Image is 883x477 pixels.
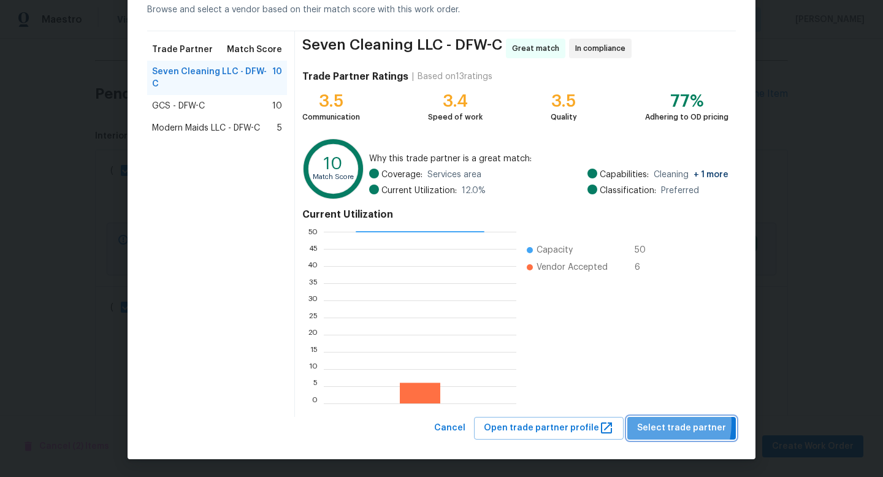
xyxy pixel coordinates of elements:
span: GCS - DFW-C [152,100,205,112]
div: Speed of work [428,111,483,123]
span: Classification: [600,185,656,197]
span: 5 [277,122,282,134]
div: 3.4 [428,95,483,107]
div: Based on 13 ratings [418,71,492,83]
text: 50 [308,228,318,235]
button: Select trade partner [627,417,736,440]
h4: Trade Partner Ratings [302,71,408,83]
div: 3.5 [302,95,360,107]
span: Coverage: [381,169,422,181]
span: 10 [272,66,282,90]
button: Cancel [429,417,470,440]
text: 10 [324,155,343,172]
button: Open trade partner profile [474,417,624,440]
div: Communication [302,111,360,123]
span: 6 [635,261,654,273]
div: 3.5 [551,95,577,107]
text: 20 [308,331,318,338]
text: 35 [309,280,318,287]
span: Great match [512,42,564,55]
span: Trade Partner [152,44,213,56]
span: 12.0 % [462,185,486,197]
text: 40 [307,262,318,270]
span: Capacity [537,244,573,256]
span: Select trade partner [637,421,726,436]
span: In compliance [575,42,630,55]
span: Capabilities: [600,169,649,181]
text: 5 [313,383,318,390]
h4: Current Utilization [302,208,728,221]
text: 0 [312,400,318,407]
text: Match Score [313,174,354,180]
span: Why this trade partner is a great match: [369,153,728,165]
span: Seven Cleaning LLC - DFW-C [302,39,502,58]
text: 15 [310,348,318,356]
div: 77% [645,95,728,107]
span: Match Score [227,44,282,56]
text: 25 [309,314,318,321]
span: + 1 more [694,170,728,179]
span: Vendor Accepted [537,261,608,273]
span: Cancel [434,421,465,436]
span: Services area [427,169,481,181]
span: 50 [635,244,654,256]
span: Open trade partner profile [484,421,614,436]
span: Preferred [661,185,699,197]
text: 45 [308,245,318,253]
span: Cleaning [654,169,728,181]
span: Current Utilization: [381,185,457,197]
text: 30 [308,297,318,304]
span: 10 [272,100,282,112]
text: 10 [309,365,318,373]
div: Quality [551,111,577,123]
div: | [408,71,418,83]
span: Modern Maids LLC - DFW-C [152,122,260,134]
div: Adhering to OD pricing [645,111,728,123]
span: Seven Cleaning LLC - DFW-C [152,66,272,90]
